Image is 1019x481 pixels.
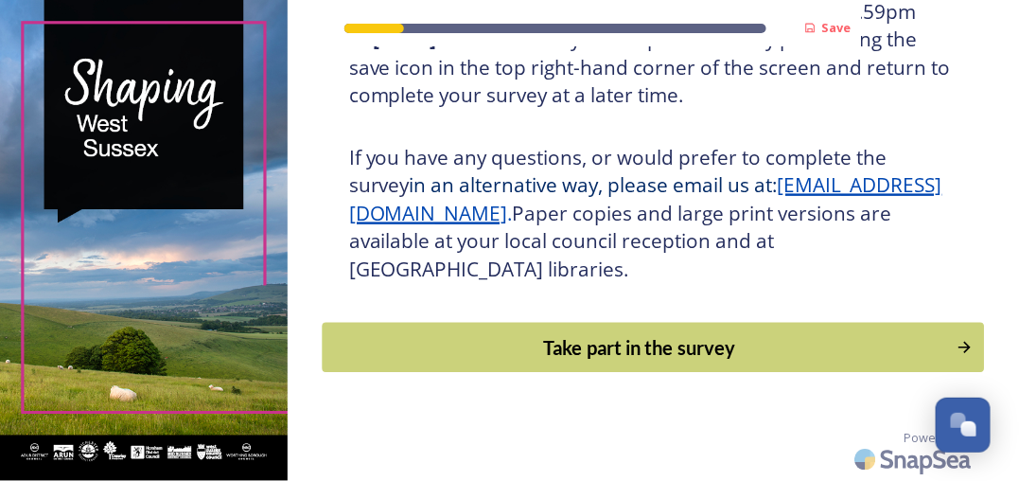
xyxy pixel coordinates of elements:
h3: If you have any questions, or would prefer to complete the survey Paper copies and large print ve... [349,144,958,284]
span: Powered by [904,429,972,447]
a: [EMAIL_ADDRESS][DOMAIN_NAME] [349,171,942,226]
span: . [508,200,513,226]
button: Open Chat [936,398,991,453]
button: Continue [322,323,984,373]
span: in an alternative way, please email us at: [410,171,778,198]
strong: Save [822,19,852,36]
div: Take part in the survey [332,333,946,362]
